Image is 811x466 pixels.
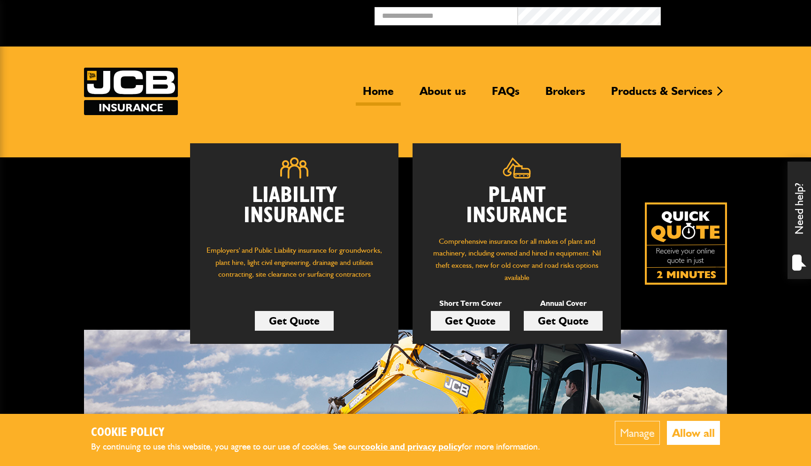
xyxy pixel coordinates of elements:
a: Home [356,84,401,106]
a: Brokers [538,84,592,106]
button: Broker Login [661,7,804,22]
h2: Plant Insurance [427,186,607,226]
p: Annual Cover [524,297,603,310]
a: Products & Services [604,84,719,106]
button: Allow all [667,421,720,445]
a: FAQs [485,84,527,106]
div: Need help? [788,162,811,279]
p: Employers' and Public Liability insurance for groundworks, plant hire, light civil engineering, d... [204,244,384,289]
a: About us [413,84,473,106]
a: Get Quote [524,311,603,331]
p: Short Term Cover [431,297,510,310]
h2: Liability Insurance [204,186,384,235]
img: Quick Quote [645,202,727,285]
button: Manage [615,421,660,445]
a: Get Quote [431,311,510,331]
img: JCB Insurance Services logo [84,68,178,115]
a: JCB Insurance Services [84,68,178,115]
p: Comprehensive insurance for all makes of plant and machinery, including owned and hired in equipm... [427,235,607,283]
h2: Cookie Policy [91,426,556,440]
p: By continuing to use this website, you agree to our use of cookies. See our for more information. [91,440,556,454]
a: Get Quote [255,311,334,331]
a: Get your insurance quote isn just 2-minutes [645,202,727,285]
a: cookie and privacy policy [361,441,462,452]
